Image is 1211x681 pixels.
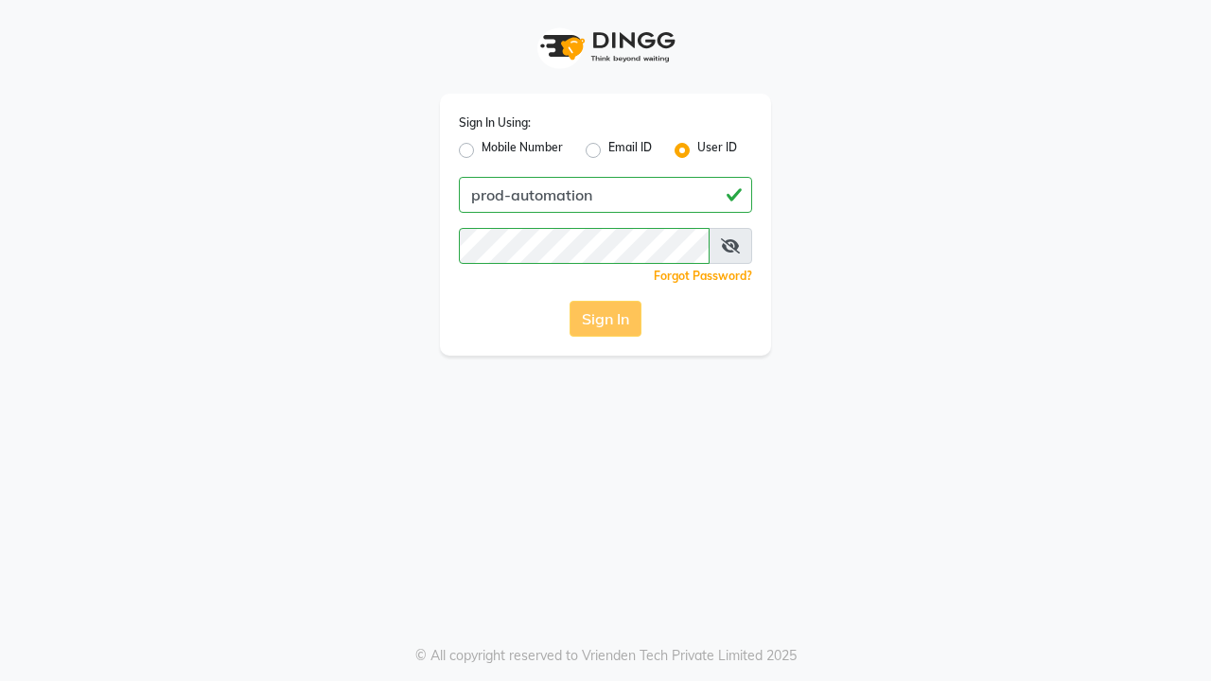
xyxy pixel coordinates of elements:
[530,19,681,75] img: logo1.svg
[459,114,531,131] label: Sign In Using:
[654,269,752,283] a: Forgot Password?
[608,139,652,162] label: Email ID
[459,177,752,213] input: Username
[697,139,737,162] label: User ID
[482,139,563,162] label: Mobile Number
[459,228,710,264] input: Username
